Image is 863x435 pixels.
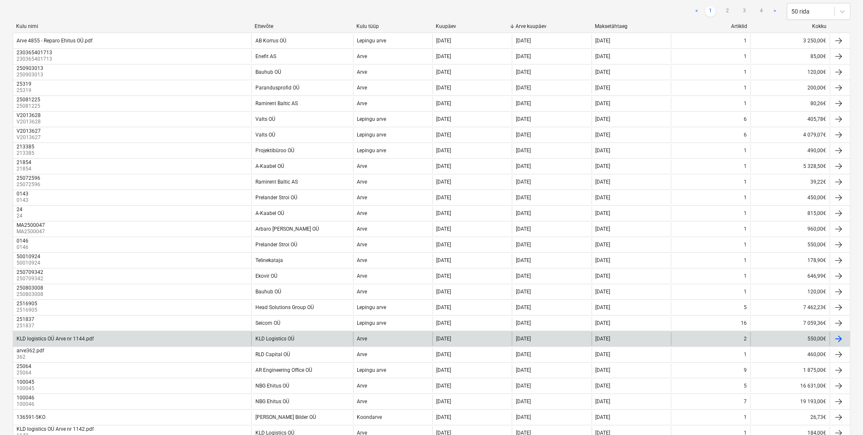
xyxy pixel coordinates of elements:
div: 2516905 [17,301,37,307]
div: [DATE] [436,132,451,138]
div: 21854 [17,159,31,165]
div: Arve kuupäev [516,23,588,29]
div: 1 [744,257,747,263]
div: [DATE] [436,148,451,153]
div: Ettevõte [255,23,350,29]
div: Bauhub OÜ [255,289,281,295]
p: 250803008 [17,291,45,298]
div: [DATE] [516,179,530,185]
div: [DATE] [516,336,530,342]
div: [DATE] [595,226,610,232]
div: 19 193,00€ [750,395,829,408]
div: 250709342 [17,269,43,275]
div: Head Solutions Group OÜ [255,304,314,310]
div: Lepingu arve [357,367,386,373]
div: Lepingu arve [357,148,386,153]
div: [DATE] [436,116,451,122]
div: Arve [357,273,367,279]
div: Koondarve [357,414,382,420]
div: 1 [744,38,747,44]
div: Arve [357,336,367,342]
div: 1 [744,53,747,59]
div: [DATE] [595,163,610,169]
div: [DATE] [595,100,610,106]
div: 550,00€ [750,238,829,251]
div: [DATE] [436,242,451,248]
div: Arve [357,226,367,232]
div: [DATE] [595,289,610,295]
div: Kulu nimi [16,23,248,29]
a: Page 1 is your current page [705,6,715,17]
div: V2013628 [17,112,41,118]
div: 25064 [17,363,31,369]
div: 1 [744,210,747,216]
p: 25072596 [17,181,42,188]
div: Prelander Stroi OÜ [255,195,297,201]
div: 230365401713 [17,50,52,56]
div: NBG Ehitus OÜ [255,399,289,404]
div: Arve [357,163,367,169]
p: V2013628 [17,118,42,125]
div: [DATE] [516,53,530,59]
div: Arve [357,53,367,59]
div: [DATE] [516,383,530,389]
div: Arve [357,100,367,106]
div: [DATE] [516,304,530,310]
a: Next page [770,6,780,17]
p: 2516905 [17,307,39,314]
div: [DATE] [516,399,530,404]
div: 16 631,00€ [750,379,829,393]
div: Arve [357,195,367,201]
div: [DATE] [595,399,610,404]
a: Page 3 [739,6,749,17]
div: Ekovir OÜ [255,273,277,279]
p: 0143 [17,197,30,204]
div: [DATE] [436,195,451,201]
div: 1 [744,351,747,357]
div: V2013627 [17,128,41,134]
p: 0146 [17,244,30,251]
div: 460,00€ [750,348,829,361]
div: Parandusprofid OÜ [255,85,299,91]
div: arve362.pdf [17,348,44,354]
div: Arve [357,210,367,216]
div: Arve [357,242,367,248]
p: 50010924 [17,259,42,267]
div: AR Engineering Office OÜ [255,367,312,373]
p: 362 [17,354,46,361]
div: [DATE] [516,257,530,263]
div: Lepingu arve [357,116,386,122]
div: 250803008 [17,285,43,291]
div: MA2500047 [17,222,45,228]
div: Lepingu arve [357,320,386,326]
div: Maksetähtaeg [595,23,667,29]
div: Bauhub OÜ [255,69,281,75]
div: 1 [744,289,747,295]
p: MA2500047 [17,228,47,235]
div: [DATE] [516,226,530,232]
div: 6 [744,116,747,122]
div: 3 250,00€ [750,34,829,47]
div: [DATE] [595,351,610,357]
p: 100045 [17,385,36,392]
p: 250709342 [17,275,45,282]
div: 200,00€ [750,81,829,95]
div: [DATE] [436,38,451,44]
div: [DATE] [595,383,610,389]
div: 1 [744,100,747,106]
div: [DATE] [516,38,530,44]
div: NBG Ehitus OÜ [255,383,289,389]
div: [DATE] [595,179,610,185]
div: [DATE] [516,320,530,326]
p: 213385 [17,150,36,157]
div: [DATE] [516,85,530,91]
p: 100046 [17,401,36,408]
iframe: Chat Widget [821,394,863,435]
div: [DATE] [516,100,530,106]
div: KLD Logistics OÜ [255,336,294,342]
div: [DATE] [595,336,610,342]
div: [DATE] [595,195,610,201]
div: [DATE] [595,320,610,326]
div: Lepingu arve [357,132,386,138]
div: 39,22€ [750,175,829,189]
